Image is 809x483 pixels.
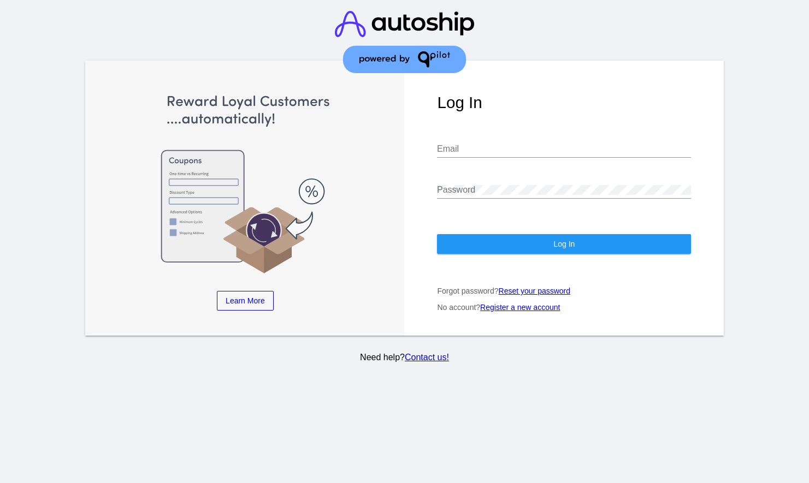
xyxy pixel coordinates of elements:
p: Need help? [83,353,726,362]
h1: Log In [437,93,691,112]
a: Contact us! [405,353,449,362]
a: Register a new account [480,303,560,312]
p: Forgot password? [437,287,691,295]
span: Learn More [226,296,265,305]
a: Learn More [217,291,274,311]
input: Email [437,144,691,154]
a: Reset your password [499,287,571,295]
img: Apply Coupons Automatically to Scheduled Orders with QPilot [118,93,372,275]
span: Log In [553,240,575,248]
button: Log In [437,234,691,254]
p: No account? [437,303,691,312]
